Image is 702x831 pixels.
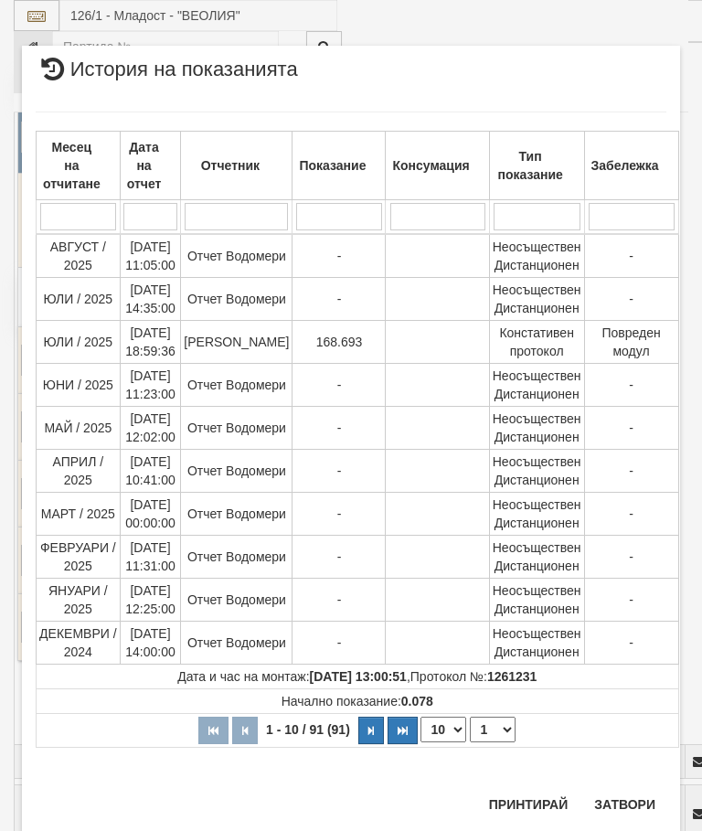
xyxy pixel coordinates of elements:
[37,321,121,364] td: ЮЛИ / 2025
[489,622,584,665] td: Неосъществен Дистанционен
[177,669,407,684] span: Дата и час на монтаж:
[181,278,292,321] td: Отчет Водомери
[497,149,562,182] b: Тип показание
[629,506,633,521] span: -
[591,158,659,173] b: Забележка
[120,407,181,450] td: [DATE] 12:02:00
[299,158,366,173] b: Показание
[232,717,258,744] button: Предишна страница
[282,694,433,708] span: Начално показание:
[410,669,537,684] span: Протокол №:
[388,717,418,744] button: Последна страница
[337,549,342,564] span: -
[120,364,181,407] td: [DATE] 11:23:00
[629,635,633,650] span: -
[629,249,633,263] span: -
[120,536,181,579] td: [DATE] 11:31:00
[37,278,121,321] td: ЮЛИ / 2025
[489,321,584,364] td: Констативен протокол
[181,364,292,407] td: Отчет Водомери
[181,536,292,579] td: Отчет Водомери
[489,364,584,407] td: Неосъществен Дистанционен
[489,407,584,450] td: Неосъществен Дистанционен
[181,622,292,665] td: Отчет Водомери
[337,506,342,521] span: -
[37,132,121,200] th: Месец на отчитане: No sort applied, activate to apply an ascending sort
[629,592,633,607] span: -
[201,158,260,173] b: Отчетник
[37,665,679,689] td: ,
[37,450,121,493] td: АПРИЛ / 2025
[181,234,292,278] td: Отчет Водомери
[337,421,342,435] span: -
[337,592,342,607] span: -
[316,335,363,349] span: 168.693
[337,463,342,478] span: -
[337,378,342,392] span: -
[120,132,181,200] th: Дата на отчет: No sort applied, activate to apply an ascending sort
[181,579,292,622] td: Отчет Водомери
[120,579,181,622] td: [DATE] 12:25:00
[120,450,181,493] td: [DATE] 10:41:00
[386,132,489,200] th: Консумация: No sort applied, activate to apply an ascending sort
[43,140,101,191] b: Месец на отчитане
[36,59,298,93] span: История на показанията
[37,407,121,450] td: МАЙ / 2025
[489,234,584,278] td: Неосъществен Дистанционен
[37,493,121,536] td: МАРТ / 2025
[478,790,579,819] button: Принтирай
[489,132,584,200] th: Тип показание: No sort applied, activate to apply an ascending sort
[127,140,162,191] b: Дата на отчет
[358,717,384,744] button: Следваща страница
[489,536,584,579] td: Неосъществен Дистанционен
[120,234,181,278] td: [DATE] 11:05:00
[601,325,660,358] span: Повреден модул
[489,450,584,493] td: Неосъществен Дистанционен
[120,321,181,364] td: [DATE] 18:59:36
[120,622,181,665] td: [DATE] 14:00:00
[337,635,342,650] span: -
[181,407,292,450] td: Отчет Водомери
[181,493,292,536] td: Отчет Водомери
[181,132,292,200] th: Отчетник: No sort applied, activate to apply an ascending sort
[261,722,355,737] span: 1 - 10 / 91 (91)
[37,579,121,622] td: ЯНУАРИ / 2025
[181,450,292,493] td: Отчет Водомери
[181,321,292,364] td: [PERSON_NAME]
[37,364,121,407] td: ЮНИ / 2025
[629,292,633,306] span: -
[487,669,537,684] strong: 1261231
[583,790,666,819] button: Затвори
[37,536,121,579] td: ФЕВРУАРИ / 2025
[37,622,121,665] td: ДЕКЕМВРИ / 2024
[337,292,342,306] span: -
[629,549,633,564] span: -
[629,378,633,392] span: -
[198,717,229,744] button: Първа страница
[310,669,407,684] strong: [DATE] 13:00:51
[120,278,181,321] td: [DATE] 14:35:00
[337,249,342,263] span: -
[629,463,633,478] span: -
[489,278,584,321] td: Неосъществен Дистанционен
[120,493,181,536] td: [DATE] 00:00:00
[489,579,584,622] td: Неосъществен Дистанционен
[584,132,678,200] th: Забележка: No sort applied, activate to apply an ascending sort
[420,717,466,742] select: Брой редове на страница
[37,234,121,278] td: АВГУСТ / 2025
[629,421,633,435] span: -
[470,717,516,742] select: Страница номер
[392,158,469,173] b: Консумация
[401,694,433,708] strong: 0.078
[489,493,584,536] td: Неосъществен Дистанционен
[292,132,386,200] th: Показание: No sort applied, activate to apply an ascending sort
